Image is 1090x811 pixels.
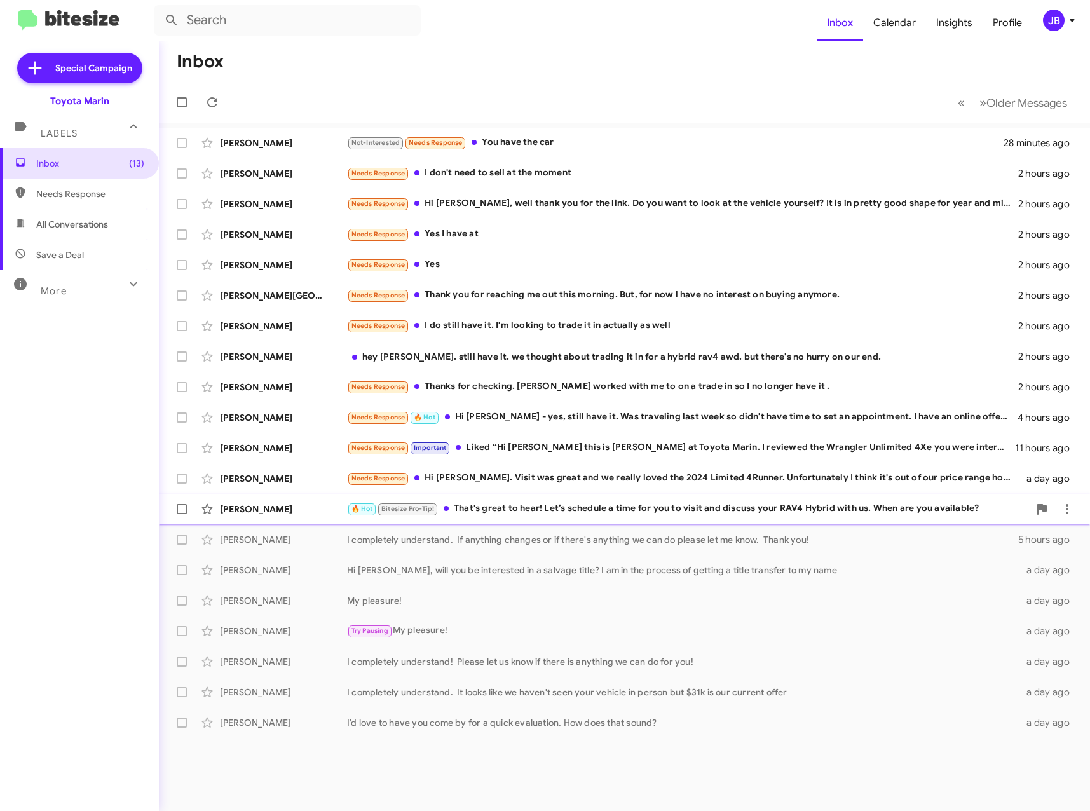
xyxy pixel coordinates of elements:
div: 28 minutes ago [1004,137,1080,149]
a: Insights [926,4,983,41]
div: hey [PERSON_NAME]. still have it. we thought about trading it in for a hybrid rav4 awd. but there... [347,350,1018,363]
button: Previous [950,90,972,116]
div: [PERSON_NAME] [220,228,347,241]
div: [PERSON_NAME] [220,655,347,668]
div: [PERSON_NAME][GEOGRAPHIC_DATA] [220,289,347,302]
div: I completely understand. If anything changes or if there's anything we can do please let me know.... [347,533,1018,546]
div: [PERSON_NAME] [220,198,347,210]
span: Needs Response [351,261,405,269]
div: 2 hours ago [1018,320,1080,332]
div: [PERSON_NAME] [220,137,347,149]
span: Needs Response [351,413,405,421]
span: Labels [41,128,78,139]
div: a day ago [1021,655,1080,668]
span: Try Pausing [351,627,388,635]
div: My pleasure! [347,624,1021,638]
div: 2 hours ago [1018,381,1080,393]
div: That's great to hear! Let’s schedule a time for you to visit and discuss your RAV4 Hybrid with us... [347,501,1029,516]
div: JB [1043,10,1065,31]
div: Yes [347,257,1018,272]
h1: Inbox [177,51,224,72]
div: a day ago [1021,594,1080,607]
div: Hi [PERSON_NAME], well thank you for the link. Do you want to look at the vehicle yourself? It is... [347,196,1018,211]
div: 2 hours ago [1018,289,1080,302]
div: [PERSON_NAME] [220,686,347,699]
div: Hi [PERSON_NAME] - yes, still have it. Was traveling last week so didn't have time to set an appo... [347,410,1018,425]
span: Needs Response [409,139,463,147]
a: Profile [983,4,1032,41]
span: 🔥 Hot [414,413,435,421]
div: [PERSON_NAME] [220,533,347,546]
div: I don't need to sell at the moment [347,166,1018,181]
span: « [958,95,965,111]
div: 2 hours ago [1018,350,1080,363]
div: I completely understand! Please let us know if there is anything we can do for you! [347,655,1021,668]
span: Needs Response [351,169,405,177]
span: Needs Response [351,200,405,208]
div: I completely understand. It looks like we haven't seen your vehicle in person but $31k is our cur... [347,686,1021,699]
span: 🔥 Hot [351,505,373,513]
span: Needs Response [351,474,405,482]
div: Thank you for reaching me out this morning. But, for now l have no interest on buying anymore. [347,288,1018,303]
div: Yes I have at [347,227,1018,242]
div: [PERSON_NAME] [220,320,347,332]
nav: Page navigation example [951,90,1075,116]
span: Save a Deal [36,249,84,261]
button: JB [1032,10,1076,31]
span: Needs Response [351,444,405,452]
div: 2 hours ago [1018,259,1080,271]
div: You have the car [347,135,1004,150]
a: Calendar [863,4,926,41]
div: I’d love to have you come by for a quick evaluation. How does that sound? [347,716,1021,729]
div: Thanks for checking. [PERSON_NAME] worked with me to on a trade in so I no longer have it . [347,379,1018,394]
button: Next [972,90,1075,116]
span: Important [414,444,447,452]
div: a day ago [1021,472,1080,485]
div: [PERSON_NAME] [220,259,347,271]
span: Needs Response [351,230,405,238]
div: a day ago [1021,716,1080,729]
div: 4 hours ago [1018,411,1080,424]
span: Older Messages [986,96,1067,110]
span: Bitesize Pro-Tip! [381,505,434,513]
div: [PERSON_NAME] [220,472,347,485]
div: Hi [PERSON_NAME], will you be interested in a salvage title? I am in the process of getting a tit... [347,564,1021,576]
div: Toyota Marin [50,95,109,107]
span: Special Campaign [55,62,132,74]
a: Inbox [817,4,863,41]
div: [PERSON_NAME] [220,564,347,576]
span: All Conversations [36,218,108,231]
span: Needs Response [351,383,405,391]
span: Needs Response [351,322,405,330]
div: Liked “Hi [PERSON_NAME] this is [PERSON_NAME] at Toyota Marin. I reviewed the Wrangler Unlimited ... [347,440,1015,455]
div: Hi [PERSON_NAME]. Visit was great and we really loved the 2024 Limited 4Runner. Unfortunately I t... [347,471,1021,486]
span: (13) [129,157,144,170]
div: 2 hours ago [1018,198,1080,210]
div: a day ago [1021,686,1080,699]
a: Special Campaign [17,53,142,83]
span: » [979,95,986,111]
div: a day ago [1021,564,1080,576]
div: [PERSON_NAME] [220,503,347,515]
div: [PERSON_NAME] [220,442,347,454]
span: Needs Response [351,291,405,299]
span: Inbox [36,157,144,170]
div: I do still have it. I'm looking to trade it in actually as well [347,318,1018,333]
span: More [41,285,67,297]
div: 5 hours ago [1018,533,1080,546]
div: 2 hours ago [1018,228,1080,241]
div: [PERSON_NAME] [220,381,347,393]
span: Needs Response [36,187,144,200]
div: [PERSON_NAME] [220,411,347,424]
div: [PERSON_NAME] [220,594,347,607]
input: Search [154,5,421,36]
span: Not-Interested [351,139,400,147]
div: My pleasure! [347,594,1021,607]
div: [PERSON_NAME] [220,167,347,180]
div: 2 hours ago [1018,167,1080,180]
div: 11 hours ago [1015,442,1080,454]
